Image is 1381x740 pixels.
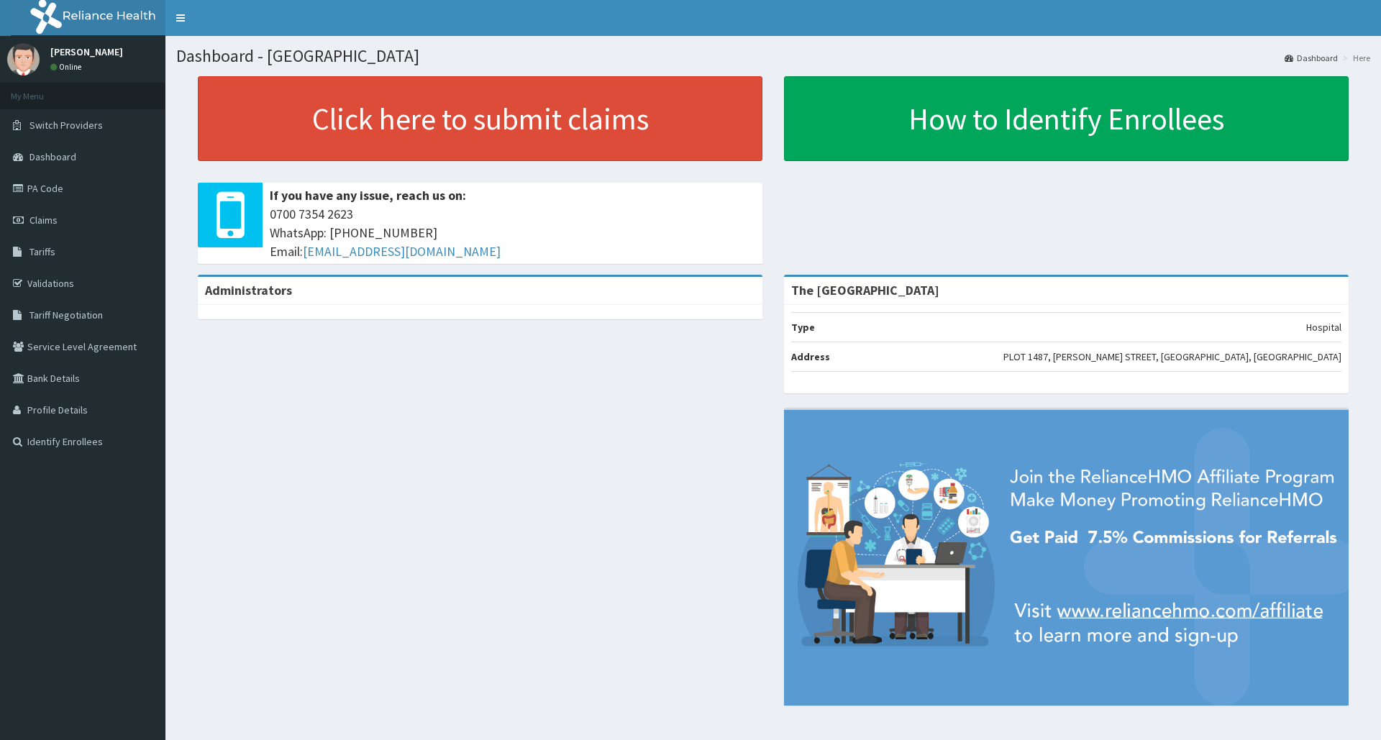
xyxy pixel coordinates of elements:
b: Administrators [205,282,292,298]
a: Click here to submit claims [198,76,762,161]
b: If you have any issue, reach us on: [270,187,466,204]
a: Dashboard [1285,52,1338,64]
span: 0700 7354 2623 WhatsApp: [PHONE_NUMBER] Email: [270,205,755,260]
h1: Dashboard - [GEOGRAPHIC_DATA] [176,47,1370,65]
span: Switch Providers [29,119,103,132]
p: PLOT 1487, [PERSON_NAME] STREET, [GEOGRAPHIC_DATA], [GEOGRAPHIC_DATA] [1003,350,1341,364]
a: Online [50,62,85,72]
b: Address [791,350,830,363]
img: provider-team-banner.png [784,410,1349,705]
li: Here [1339,52,1370,64]
p: [PERSON_NAME] [50,47,123,57]
a: [EMAIL_ADDRESS][DOMAIN_NAME] [303,243,501,260]
b: Type [791,321,815,334]
span: Tariff Negotiation [29,309,103,321]
p: Hospital [1306,320,1341,334]
img: User Image [7,43,40,76]
a: How to Identify Enrollees [784,76,1349,161]
span: Claims [29,214,58,227]
span: Tariffs [29,245,55,258]
span: Dashboard [29,150,76,163]
strong: The [GEOGRAPHIC_DATA] [791,282,939,298]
